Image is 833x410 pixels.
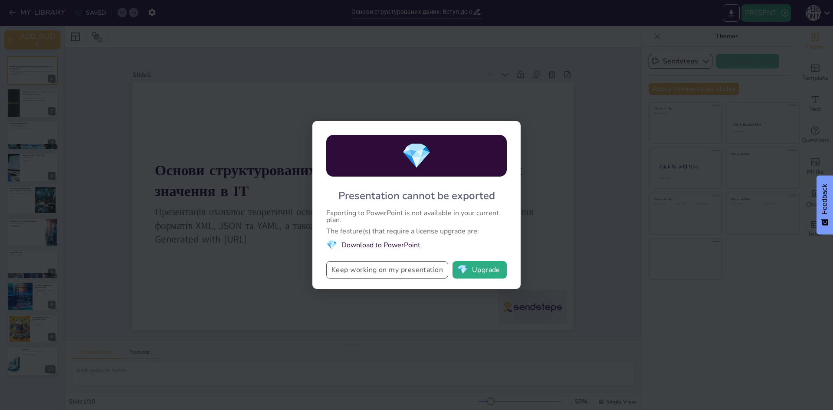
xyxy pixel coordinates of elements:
[326,239,507,251] li: Download to PowerPoint
[821,184,829,214] span: Feedback
[326,261,448,279] button: Keep working on my presentation
[326,239,337,251] span: diamond
[326,228,507,235] div: The feature(s) that require a license upgrade are:
[338,189,495,203] div: Presentation cannot be exported
[326,210,507,223] div: Exporting to PowerPoint is not available in your current plan.
[457,266,468,274] span: diamond
[817,175,833,234] button: Feedback - Show survey
[453,261,507,279] button: diamondUpgrade
[401,139,432,173] span: diamond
